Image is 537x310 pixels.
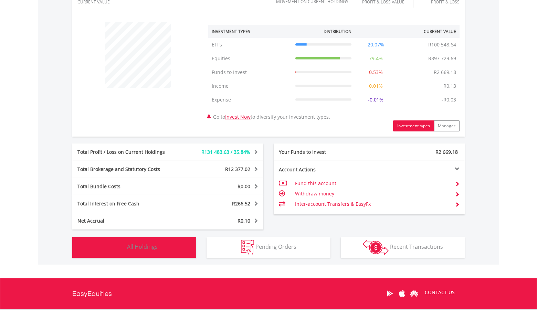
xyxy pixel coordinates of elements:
[238,183,250,190] span: R0.00
[425,38,460,52] td: R100 548.64
[225,166,250,172] span: R12 377.02
[111,240,126,255] img: holdings-wht.png
[435,149,458,155] span: R2 669.18
[208,38,292,52] td: ETFs
[430,65,460,79] td: R2 669.18
[295,189,450,199] td: Withdraw money
[238,217,250,224] span: R0.10
[208,52,292,65] td: Equities
[440,79,460,93] td: R0.13
[295,178,450,189] td: Fund this account
[363,240,389,255] img: transactions-zar-wht.png
[72,217,184,224] div: Net Accrual
[324,29,351,34] div: Distribution
[72,166,184,173] div: Total Brokerage and Statutory Costs
[208,65,292,79] td: Funds to Invest
[241,240,254,255] img: pending_instructions-wht.png
[341,237,465,258] button: Recent Transactions
[201,149,250,155] span: R131 483.63 / 35.84%
[72,278,112,309] a: EasyEquities
[232,200,250,207] span: R266.52
[355,65,397,79] td: 0.53%
[274,149,369,156] div: Your Funds to Invest
[355,38,397,52] td: 20.07%
[434,120,460,131] button: Manager
[127,243,158,250] span: All Holdings
[225,114,251,120] a: Invest Now
[396,283,408,304] a: Apple
[420,283,460,302] a: CONTACT US
[393,120,434,131] button: Investment types
[274,166,369,173] div: Account Actions
[355,79,397,93] td: 0.01%
[72,183,184,190] div: Total Bundle Costs
[390,243,443,250] span: Recent Transactions
[208,25,292,38] th: Investment Types
[208,93,292,107] td: Expense
[425,52,460,65] td: R397 729.69
[72,149,184,156] div: Total Profit / Loss on Current Holdings
[203,18,465,131] div: Go to to diversify your investment types.
[72,200,184,207] div: Total Interest on Free Cash
[355,93,397,107] td: -0.01%
[408,283,420,304] a: Huawei
[355,52,397,65] td: 79.4%
[208,79,292,93] td: Income
[438,93,460,107] td: -R0.03
[207,237,330,258] button: Pending Orders
[72,237,196,258] button: All Holdings
[384,283,396,304] a: Google Play
[295,199,450,209] td: Inter-account Transfers & EasyFx
[255,243,296,250] span: Pending Orders
[397,25,460,38] th: Current Value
